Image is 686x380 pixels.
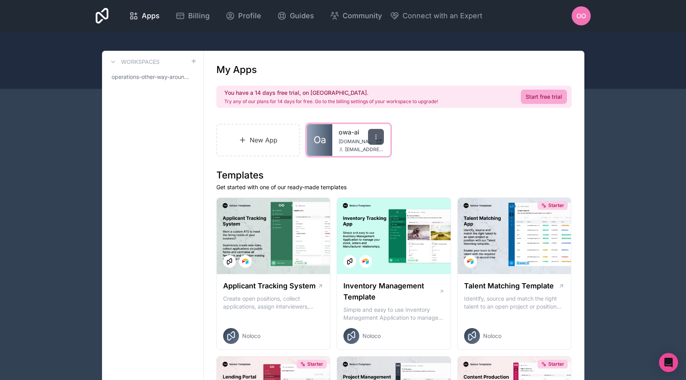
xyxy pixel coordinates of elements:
[224,98,438,105] p: Try any of our plans for 14 days for free. Go to the billing settings of your workspace to upgrade!
[464,295,565,311] p: Identify, source and match the right talent to an open project or position with our Talent Matchi...
[216,63,257,76] h1: My Apps
[345,146,384,153] span: [EMAIL_ADDRESS][DOMAIN_NAME]
[576,11,586,21] span: OO
[521,90,567,104] a: Start free trial
[362,332,381,340] span: Noloco
[343,306,444,322] p: Simple and easy to use Inventory Management Application to manage your stock, orders and Manufact...
[390,10,482,21] button: Connect with an Expert
[216,124,301,156] a: New App
[121,58,160,66] h3: Workspaces
[339,138,373,145] span: [DOMAIN_NAME]
[112,73,191,81] span: operations-other-way-around-workspace
[242,258,249,265] img: Airtable Logo
[339,127,384,137] a: owa-ai
[324,7,388,25] a: Community
[483,332,501,340] span: Noloco
[464,280,554,292] h1: Talent Matching Template
[224,89,438,97] h2: You have a 14 days free trial, on [GEOGRAPHIC_DATA].
[307,124,332,156] a: Oa
[108,70,197,84] a: operations-other-way-around-workspace
[467,258,474,265] img: Airtable Logo
[108,57,160,67] a: Workspaces
[188,10,210,21] span: Billing
[343,10,382,21] span: Community
[307,361,323,367] span: Starter
[216,169,572,182] h1: Templates
[403,10,482,21] span: Connect with an Expert
[362,258,369,265] img: Airtable Logo
[238,10,261,21] span: Profile
[142,10,160,21] span: Apps
[290,10,314,21] span: Guides
[314,134,326,146] span: Oa
[343,280,439,303] h1: Inventory Management Template
[548,361,564,367] span: Starter
[169,7,216,25] a: Billing
[216,183,572,191] p: Get started with one of our ready-made templates
[223,295,324,311] p: Create open positions, collect applications, assign interviewers, centralise candidate feedback a...
[223,280,316,292] h1: Applicant Tracking System
[242,332,260,340] span: Noloco
[123,7,166,25] a: Apps
[271,7,320,25] a: Guides
[219,7,268,25] a: Profile
[659,353,678,372] div: Open Intercom Messenger
[339,138,384,145] a: [DOMAIN_NAME]
[548,202,564,209] span: Starter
